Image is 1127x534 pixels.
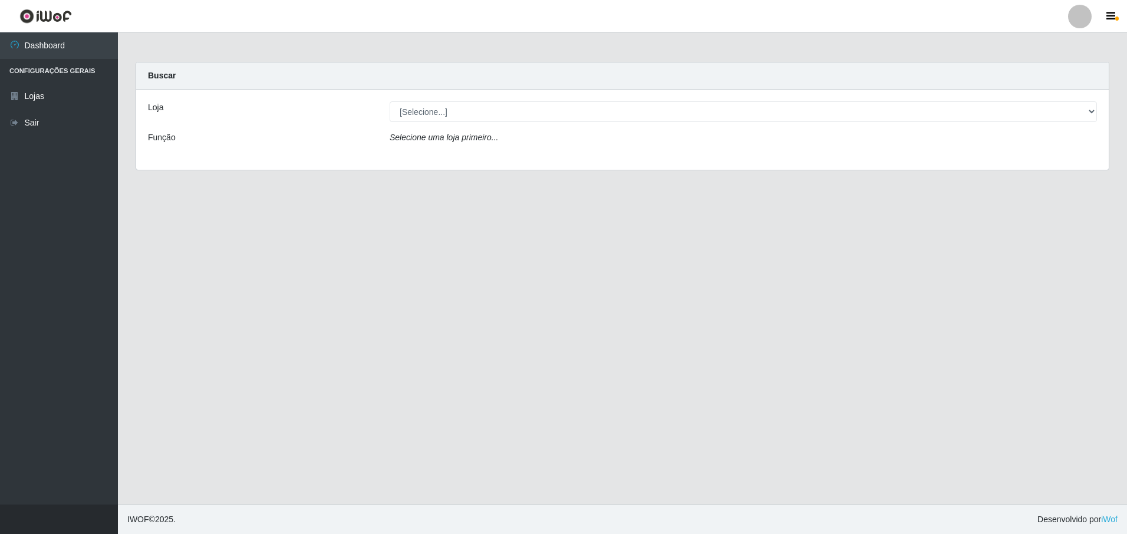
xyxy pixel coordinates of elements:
i: Selecione uma loja primeiro... [390,133,498,142]
span: IWOF [127,515,149,524]
label: Loja [148,101,163,114]
img: CoreUI Logo [19,9,72,24]
strong: Buscar [148,71,176,80]
a: iWof [1101,515,1118,524]
label: Função [148,131,176,144]
span: Desenvolvido por [1037,513,1118,526]
span: © 2025 . [127,513,176,526]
